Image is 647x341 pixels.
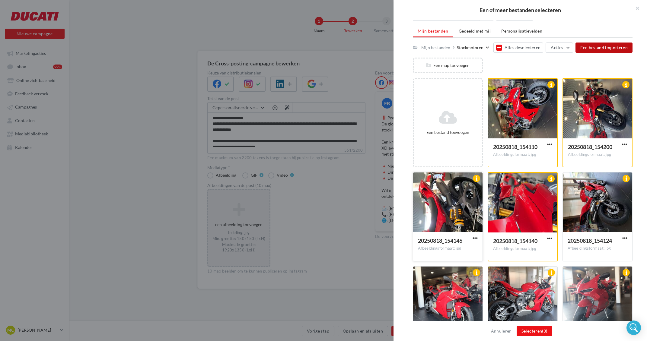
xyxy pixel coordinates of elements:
[416,129,480,135] div: Een bestand toevoegen
[568,152,627,157] div: Afbeeldingsformaat: jpg
[421,45,450,51] div: Mijn bestanden
[575,43,633,53] button: Een bestand importeren
[493,43,543,53] button: Alles deselecteren
[546,43,573,53] button: Acties
[459,28,491,33] span: Gedeeld met mij
[501,28,542,33] span: Personalisatievelden
[517,326,552,336] button: Selecteren(3)
[551,45,563,50] span: Acties
[542,328,547,333] span: (3)
[418,237,462,244] span: 20250818_154146
[418,28,448,33] span: Mijn bestanden
[493,238,537,244] span: 20250818_154140
[457,45,483,51] div: Stockmotoren
[403,7,637,13] h2: Een of meer bestanden selecteren
[418,246,478,251] div: Afbeeldingsformaat: jpg
[568,246,627,251] div: Afbeeldingsformaat: jpg
[493,246,552,251] div: Afbeeldingsformaat: jpg
[493,152,552,157] div: Afbeeldingsformaat: jpg
[568,144,612,150] span: 20250818_154200
[489,327,514,335] button: Annuleren
[580,45,628,50] span: Een bestand importeren
[493,144,537,150] span: 20250818_154110
[414,62,482,68] div: Een map toevoegen
[568,237,612,244] span: 20250818_154124
[626,320,641,335] div: Open Intercom Messenger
